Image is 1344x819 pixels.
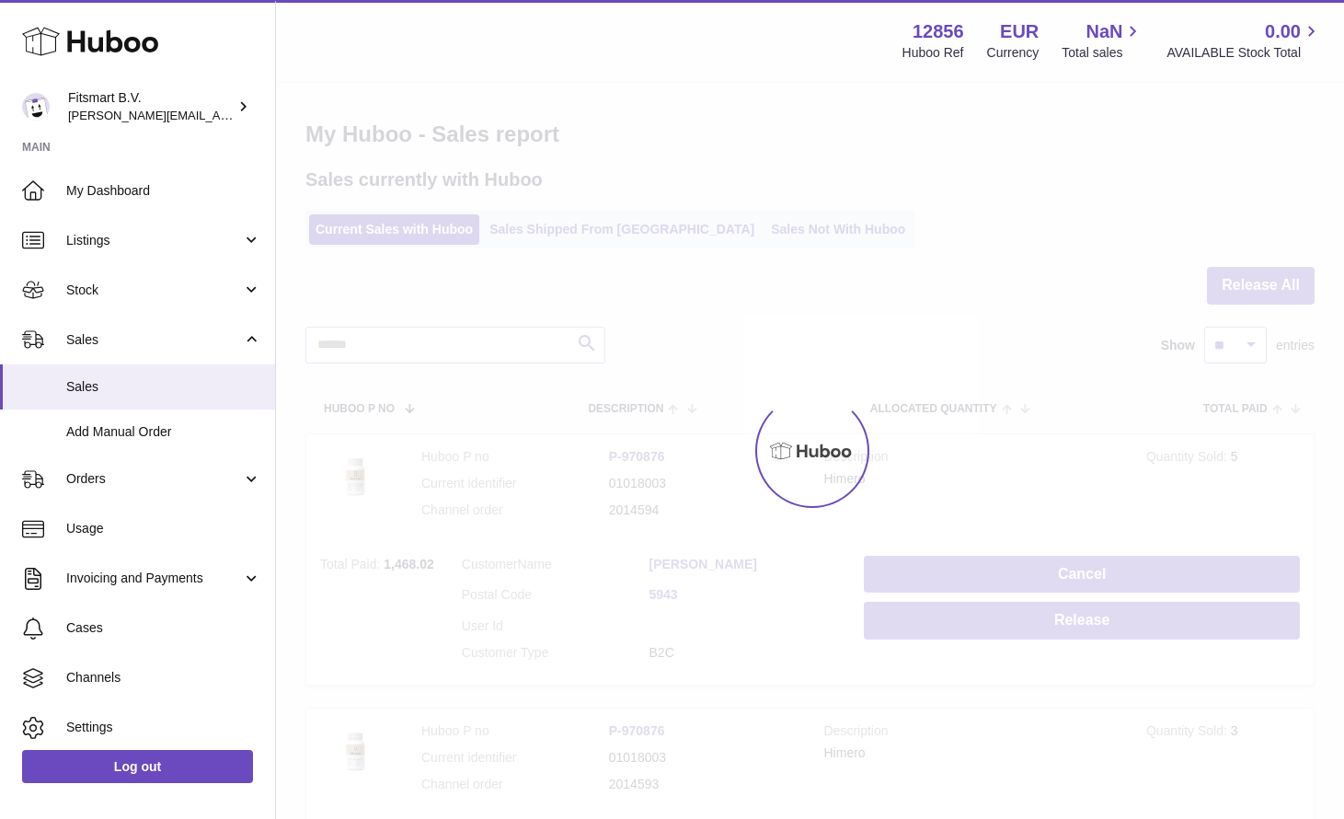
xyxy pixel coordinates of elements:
[66,232,242,249] span: Listings
[1265,19,1301,44] span: 0.00
[66,423,261,441] span: Add Manual Order
[66,719,261,736] span: Settings
[1166,19,1322,62] a: 0.00 AVAILABLE Stock Total
[22,93,50,121] img: jonathan@leaderoo.com
[66,520,261,537] span: Usage
[68,108,369,122] span: [PERSON_NAME][EMAIL_ADDRESS][DOMAIN_NAME]
[913,19,964,44] strong: 12856
[1062,44,1143,62] span: Total sales
[66,619,261,637] span: Cases
[66,378,261,396] span: Sales
[66,570,242,587] span: Invoicing and Payments
[902,44,964,62] div: Huboo Ref
[1166,44,1322,62] span: AVAILABLE Stock Total
[66,331,242,349] span: Sales
[1086,19,1122,44] span: NaN
[1000,19,1039,44] strong: EUR
[68,89,234,124] div: Fitsmart B.V.
[987,44,1040,62] div: Currency
[1062,19,1143,62] a: NaN Total sales
[66,669,261,686] span: Channels
[66,282,242,299] span: Stock
[22,750,253,783] a: Log out
[66,182,261,200] span: My Dashboard
[66,470,242,488] span: Orders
